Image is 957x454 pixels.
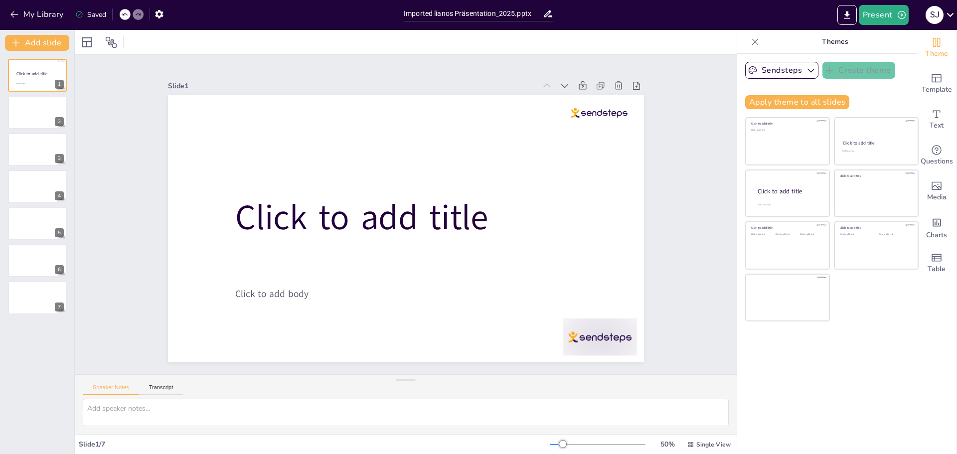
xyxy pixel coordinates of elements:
button: Speaker Notes [83,384,139,395]
div: 7 [8,281,67,314]
input: Insert title [404,6,543,21]
div: Click to add body [758,203,820,206]
div: 6 [55,265,64,274]
button: Transcript [139,384,183,395]
div: 1 [55,80,64,89]
div: Slide 1 [182,57,549,105]
div: 2 [8,96,67,129]
div: Add charts and graphs [917,209,957,245]
div: Click to add text [840,233,871,236]
div: Saved [75,10,106,19]
div: 3 [55,154,64,163]
div: 4 [8,170,67,203]
div: 4 [55,191,64,200]
div: Slide 1 / 7 [79,440,550,449]
span: Text [930,120,944,131]
span: Template [922,84,952,95]
div: Layout [79,34,95,50]
span: Charts [926,230,947,241]
div: 2 [55,117,64,126]
span: Single View [696,441,731,449]
div: S J [926,6,944,24]
div: Click to add title [751,122,822,126]
div: Add ready made slides [917,66,957,102]
div: 1 [8,59,67,92]
div: Click to add title [751,226,822,230]
div: Click to add title [840,174,911,178]
div: Click to add text [842,150,909,152]
button: Create theme [822,62,895,79]
span: Questions [921,156,953,167]
div: Add a table [917,245,957,281]
button: S J [926,5,944,25]
div: Click to add title [843,140,909,146]
div: 3 [8,133,67,166]
span: Table [928,264,946,275]
div: Click to add text [751,233,774,236]
div: Click to add text [751,129,822,132]
div: 5 [55,228,64,237]
div: Get real-time input from your audience [917,138,957,173]
div: Click to add text [800,233,822,236]
span: Position [105,36,117,48]
button: Present [859,5,909,25]
div: 5 [8,207,67,240]
button: Sendsteps [745,62,818,79]
span: Theme [925,48,948,59]
div: Click to add text [879,233,910,236]
span: Click to add title [233,176,490,250]
span: Click to add body [227,269,302,290]
span: Click to add title [16,71,48,77]
button: My Library [7,6,68,22]
span: Media [927,192,947,203]
span: Click to add body [16,83,25,84]
div: Add text boxes [917,102,957,138]
button: Add slide [5,35,69,51]
div: Click to add title [758,187,821,195]
p: Themes [763,30,907,54]
div: Change the overall theme [917,30,957,66]
div: 50 % [655,440,679,449]
div: Click to add text [776,233,798,236]
div: Add images, graphics, shapes or video [917,173,957,209]
div: 7 [55,303,64,311]
button: Apply theme to all slides [745,95,849,109]
div: 6 [8,244,67,277]
div: Click to add title [840,226,911,230]
button: Export to PowerPoint [837,5,857,25]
